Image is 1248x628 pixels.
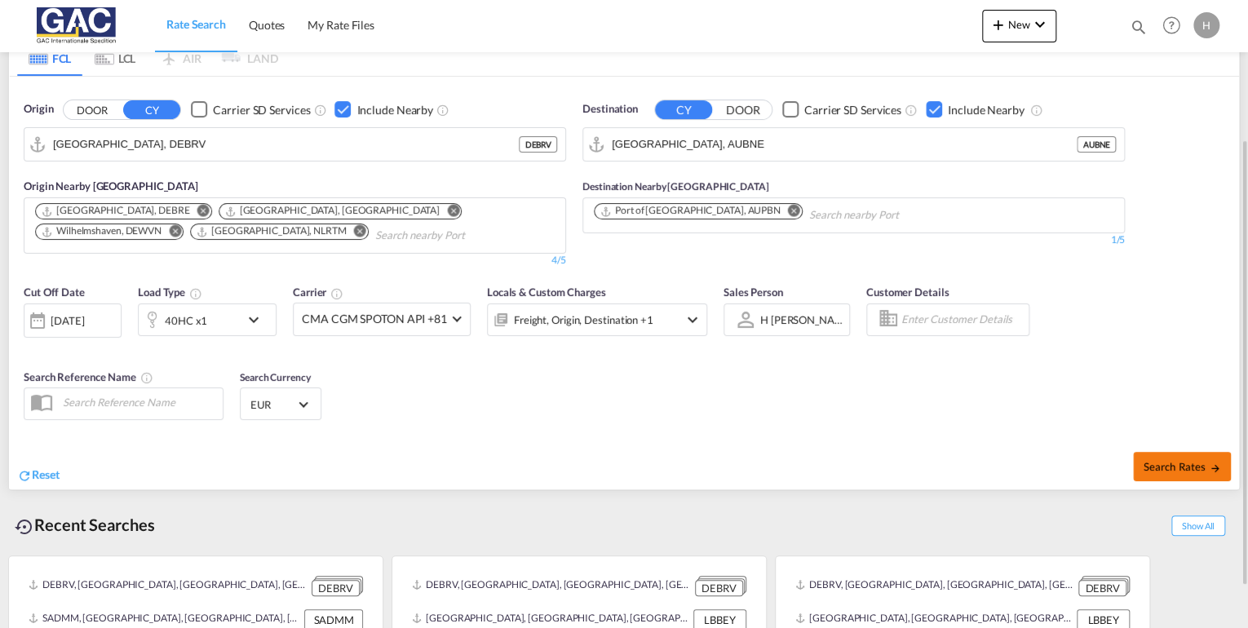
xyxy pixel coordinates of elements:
[760,313,854,326] div: H [PERSON_NAME]
[487,303,707,336] div: Freight Origin Destination Factory Stuffingicon-chevron-down
[1029,104,1042,117] md-icon: Unchecked: Ignores neighbouring ports when fetching rates.Checked : Includes neighbouring ports w...
[64,100,121,119] button: DOOR
[1157,11,1185,39] span: Help
[312,580,360,597] div: DEBRV
[41,204,193,218] div: Press delete to remove this chip.
[24,128,565,161] md-input-container: Bremerhaven, DEBRV
[989,15,1008,34] md-icon: icon-plus 400-fg
[165,309,207,332] div: 40HC x1
[9,77,1239,490] div: Origin DOOR CY Checkbox No InkUnchecked: Search for CY (Container Yard) services for all selected...
[591,198,971,228] md-chips-wrap: Chips container. Use arrow keys to select chips.
[17,40,278,76] md-pagination-wrapper: Use the left and right arrow keys to navigate between tabs
[1077,136,1116,153] div: AUBNE
[24,370,153,383] span: Search Reference Name
[926,101,1025,118] md-checkbox: Checkbox No Ink
[138,303,277,336] div: 40HC x1icon-chevron-down
[24,303,122,338] div: [DATE]
[24,101,53,117] span: Origin
[809,202,964,228] input: Chips input.
[695,580,743,597] div: DEBRV
[375,223,530,249] input: Chips input.
[759,307,845,331] md-select: Sales Person: H menze
[240,371,311,383] span: Search Currency
[777,204,802,220] button: Remove
[24,285,85,299] span: Cut Off Date
[313,104,326,117] md-icon: Unchecked: Search for CY (Container Yard) services for all selected carriers.Checked : Search for...
[166,17,226,31] span: Rate Search
[224,204,443,218] div: Press delete to remove this chip.
[1193,12,1219,38] div: H
[140,371,153,384] md-icon: Your search will be saved by the below given name
[782,101,901,118] md-checkbox: Checkbox No Ink
[213,102,310,118] div: Carrier SD Services
[1210,462,1221,474] md-icon: icon-arrow-right
[82,40,148,76] md-tab-item: LCL
[41,224,162,238] div: Wilhelmshaven, DEWVN
[244,310,272,329] md-icon: icon-chevron-down
[138,285,202,299] span: Load Type
[1130,18,1148,36] md-icon: icon-magnify
[804,102,901,118] div: Carrier SD Services
[989,18,1050,31] span: New
[17,40,82,76] md-tab-item: FCL
[583,128,1124,161] md-input-container: Brisbane, AUBNE
[683,310,702,329] md-icon: icon-chevron-down
[412,576,691,596] div: DEBRV, Bremerhaven, Germany, Western Europe, Europe
[8,506,162,543] div: Recent Searches
[948,102,1025,118] div: Include Nearby
[1078,580,1126,597] div: DEBRV
[582,233,1125,247] div: 1/5
[982,10,1056,42] button: icon-plus 400-fgNewicon-chevron-down
[436,104,449,117] md-icon: Unchecked: Ignores neighbouring ports when fetching rates.Checked : Includes neighbouring ports w...
[1171,515,1225,536] span: Show All
[15,517,34,537] md-icon: icon-backup-restore
[1133,452,1231,481] button: Search Ratesicon-arrow-right
[293,285,343,299] span: Carrier
[53,132,519,157] input: Search by Port
[655,100,712,119] button: CY
[224,204,440,218] div: Hamburg, DEHAM
[551,254,566,268] div: 4/5
[24,7,135,44] img: 9f305d00dc7b11eeb4548362177db9c3.png
[600,204,784,218] div: Press delete to remove this chip.
[514,308,653,331] div: Freight Origin Destination Factory Stuffing
[250,397,296,412] span: EUR
[17,467,60,484] div: icon-refreshReset
[33,198,557,249] md-chips-wrap: Chips container. Use arrow keys to select chips.
[600,204,781,218] div: Port of Brisbane, AUPBN
[41,204,190,218] div: Bremen, DEBRE
[158,224,183,241] button: Remove
[187,204,211,220] button: Remove
[196,224,350,238] div: Press delete to remove this chip.
[612,132,1077,157] input: Search by Port
[356,102,433,118] div: Include Nearby
[334,101,433,118] md-checkbox: Checkbox No Ink
[519,136,557,153] div: DEBRV
[123,100,180,119] button: CY
[866,285,949,299] span: Customer Details
[1030,15,1050,34] md-icon: icon-chevron-down
[582,101,638,117] span: Destination
[724,285,783,299] span: Sales Person
[196,224,347,238] div: Rotterdam, NLRTM
[1130,18,1148,42] div: icon-magnify
[41,224,165,238] div: Press delete to remove this chip.
[51,313,84,328] div: [DATE]
[29,576,308,596] div: DEBRV, Bremerhaven, Germany, Western Europe, Europe
[55,390,223,414] input: Search Reference Name
[905,104,918,117] md-icon: Unchecked: Search for CY (Container Yard) services for all selected carriers.Checked : Search for...
[302,311,447,327] span: CMA CGM SPOTON API +81
[249,18,285,32] span: Quotes
[249,392,312,416] md-select: Select Currency: € EUREuro
[1157,11,1193,41] div: Help
[308,18,374,32] span: My Rate Files
[189,287,202,300] md-icon: icon-information-outline
[24,179,198,192] span: Origin Nearby [GEOGRAPHIC_DATA]
[191,101,310,118] md-checkbox: Checkbox No Ink
[487,285,606,299] span: Locals & Custom Charges
[32,467,60,481] span: Reset
[715,100,772,119] button: DOOR
[343,224,368,241] button: Remove
[582,180,768,192] span: Destination Nearby [GEOGRAPHIC_DATA]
